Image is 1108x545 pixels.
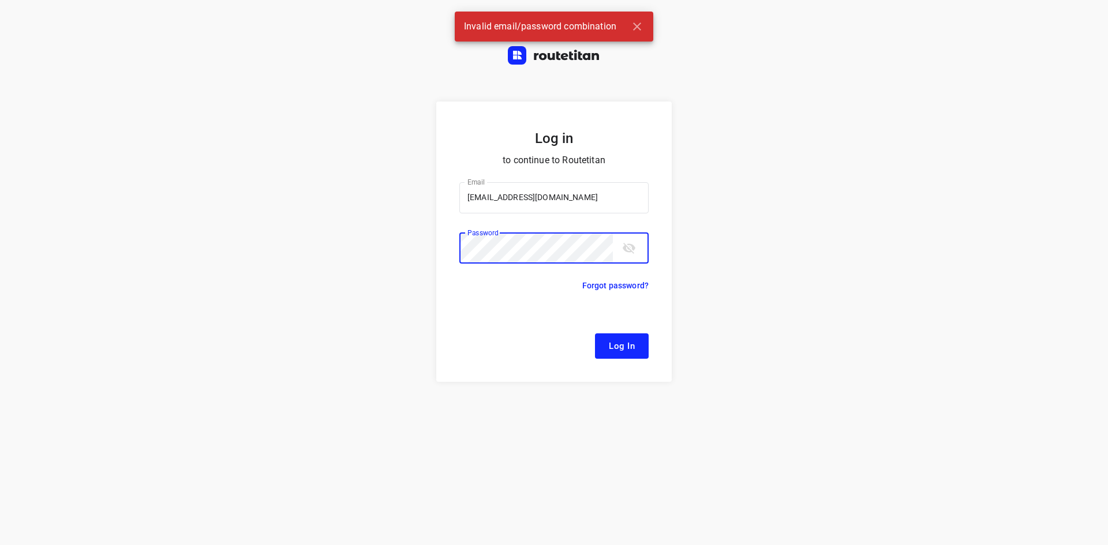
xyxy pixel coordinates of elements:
[464,20,616,33] span: Invalid email/password combination
[508,46,600,65] img: Routetitan
[582,279,649,292] p: Forgot password?
[459,129,649,148] h5: Log in
[609,339,635,354] span: Log In
[595,333,649,359] button: Log In
[459,152,649,168] p: to continue to Routetitan
[617,236,641,260] button: toggle password visibility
